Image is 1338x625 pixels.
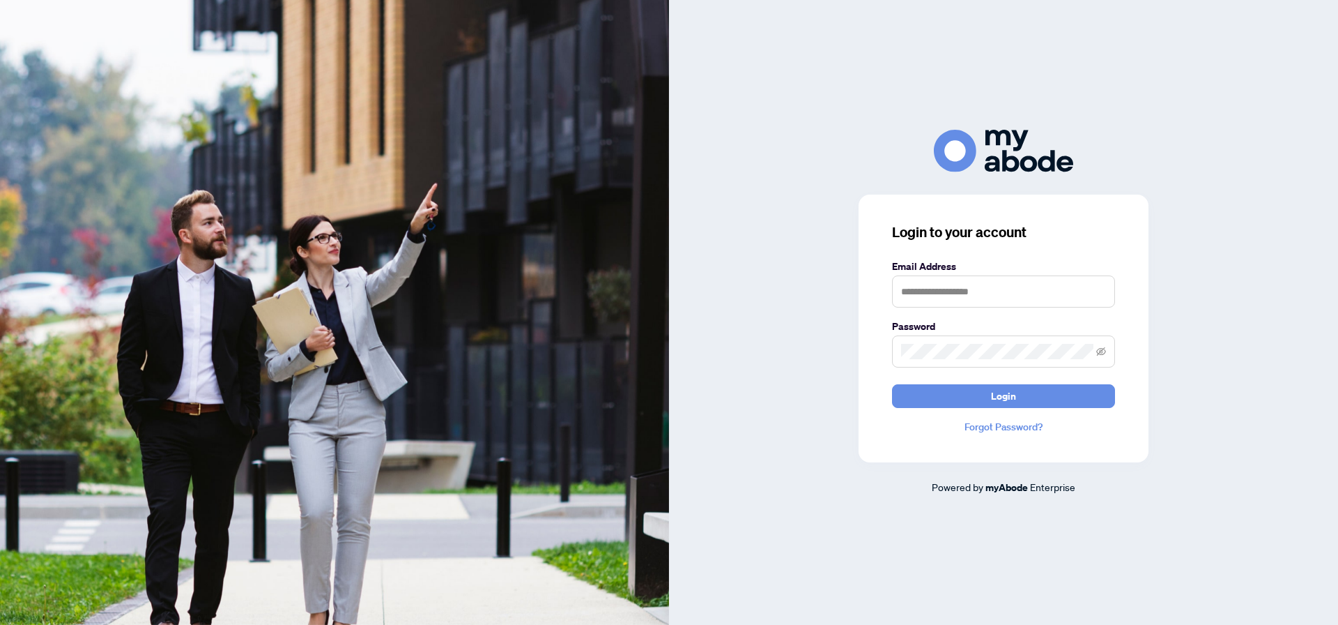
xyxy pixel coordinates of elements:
[892,419,1115,435] a: Forgot Password?
[934,130,1073,172] img: ma-logo
[932,481,983,493] span: Powered by
[1096,347,1106,356] span: eye-invisible
[892,319,1115,334] label: Password
[985,480,1028,495] a: myAbode
[892,223,1115,242] h3: Login to your account
[1030,481,1075,493] span: Enterprise
[991,385,1016,407] span: Login
[892,259,1115,274] label: Email Address
[892,384,1115,408] button: Login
